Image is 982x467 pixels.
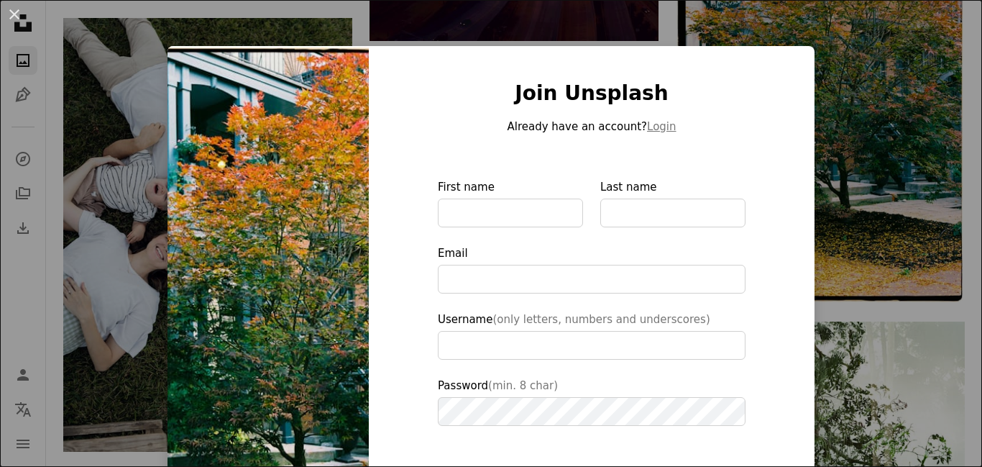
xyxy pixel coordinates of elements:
label: Password [438,377,745,426]
span: (min. 8 char) [488,379,558,392]
input: Email [438,265,745,294]
label: Last name [600,178,745,227]
input: Last name [600,199,745,227]
button: Login [647,118,676,135]
input: First name [438,199,583,227]
p: Already have an account? [438,118,745,135]
input: Password(min. 8 char) [438,397,745,426]
input: Username(only letters, numbers and underscores) [438,331,745,360]
h1: Join Unsplash [438,81,745,106]
label: First name [438,178,583,227]
label: Email [438,245,745,294]
label: Username [438,311,745,360]
span: (only letters, numbers and underscores) [492,313,710,326]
